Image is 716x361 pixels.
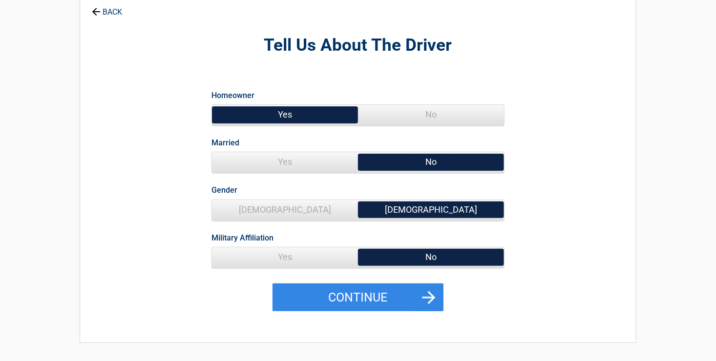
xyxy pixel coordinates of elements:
[358,105,504,124] span: No
[134,34,582,57] h2: Tell Us About The Driver
[211,89,254,102] label: Homeowner
[211,231,274,244] label: Military Affiliation
[212,152,358,172] span: Yes
[358,247,504,267] span: No
[358,200,504,220] span: [DEMOGRAPHIC_DATA]
[211,183,237,197] label: Gender
[273,283,443,312] button: Continue
[212,200,358,220] span: [DEMOGRAPHIC_DATA]
[358,152,504,172] span: No
[212,105,358,124] span: Yes
[212,247,358,267] span: Yes
[211,136,239,149] label: Married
